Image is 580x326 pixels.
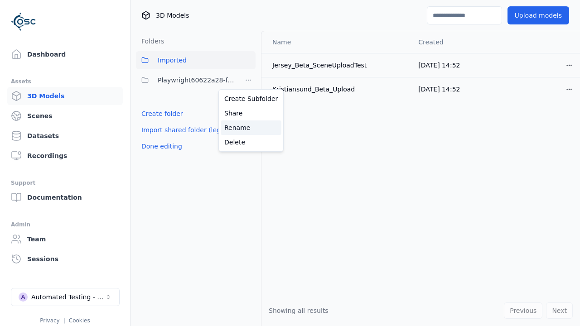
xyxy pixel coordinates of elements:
a: Delete [221,135,281,149]
a: Rename [221,120,281,135]
a: Share [221,106,281,120]
a: Create Subfolder [221,91,281,106]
